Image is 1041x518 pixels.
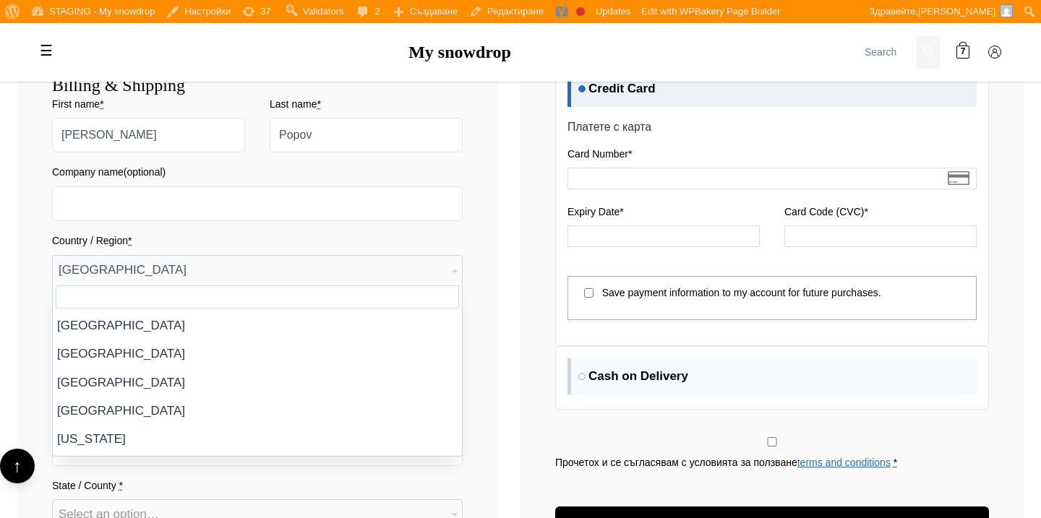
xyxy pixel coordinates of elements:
[53,453,462,481] li: [GEOGRAPHIC_DATA]
[53,256,462,285] span: Bulgaria
[52,75,463,96] h3: Billing & Shipping
[797,457,891,468] a: terms and conditions
[53,340,462,368] li: [GEOGRAPHIC_DATA]
[53,397,462,425] li: [GEOGRAPHIC_DATA]
[859,36,917,69] input: Search
[567,71,977,107] label: Credit Card
[602,287,881,298] label: Save payment information to my account for future purchases.
[789,230,972,243] iframe: Входна рамка за защитен CVC
[32,36,61,65] label: Toggle mobile menu
[961,46,966,59] span: 7
[572,230,755,243] iframe: Входна рамка за защитен срок на валидност
[555,457,891,468] span: Прочетох и се съгласявам с условията за ползване
[317,98,320,110] abbr: required
[948,38,977,66] a: 7
[567,147,977,162] label: Card Number
[53,368,462,397] li: [GEOGRAPHIC_DATA]
[52,96,245,112] label: First name
[576,7,585,16] div: Focus keyphrase not set
[52,255,463,285] span: Country / Region
[124,166,166,178] span: (optional)
[52,164,463,180] label: Company name
[52,478,463,493] label: State / County
[572,172,972,185] iframe: Входна рамка за защитен номер на картата
[53,311,462,340] li: [GEOGRAPHIC_DATA]
[100,98,103,110] abbr: required
[784,204,977,220] label: Card Code (CVC)
[567,204,760,220] label: Expiry Date
[128,235,132,246] abbr: required
[270,96,463,112] label: Last name
[918,6,995,17] span: [PERSON_NAME]
[408,43,511,61] a: My snowdrop
[567,358,977,394] label: Cash on Delivery
[567,118,977,135] p: Платете с карта
[53,425,462,453] li: [US_STATE]
[555,437,989,446] input: Прочетох и се съгласявам с условията за ползванеterms and conditions *
[119,480,123,491] abbr: required
[894,457,897,468] abbr: required
[52,233,463,249] label: Country / Region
